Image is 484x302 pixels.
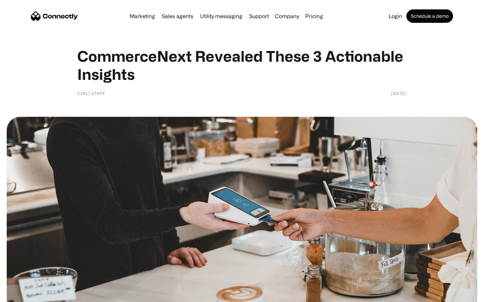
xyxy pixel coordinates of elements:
[386,13,405,19] a: Login
[77,47,407,83] h1: CommerceNext Revealed These 3 Actionable Insights
[197,13,245,19] a: Utility messaging
[13,290,40,300] ul: Language list
[246,13,272,19] a: Support
[275,11,299,21] div: Company
[391,90,407,97] div: [DATE]
[302,13,326,19] a: Pricing
[127,13,158,19] a: Marketing
[159,13,196,19] a: Sales agents
[406,9,453,23] a: Schedule a demo
[77,90,105,97] div: [URL] Staff
[7,290,40,300] aside: Language selected: English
